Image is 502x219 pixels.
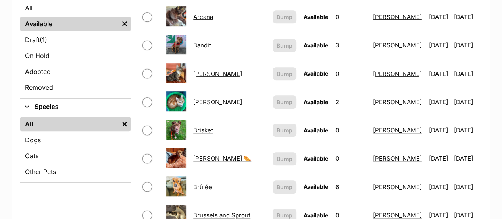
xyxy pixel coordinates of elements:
a: Brisket [193,126,213,134]
span: Bump [277,98,292,106]
span: Available [304,99,328,105]
a: [PERSON_NAME] [373,126,422,134]
span: Bump [277,70,292,78]
button: Bump [273,67,296,80]
a: [PERSON_NAME] [373,13,422,21]
button: Bump [273,124,296,137]
td: [DATE] [454,145,481,172]
a: [PERSON_NAME] 🌭 [193,155,251,162]
span: Available [304,155,328,162]
a: Cats [20,149,131,163]
td: [DATE] [426,60,453,87]
a: Dogs [20,133,131,147]
a: [PERSON_NAME] [373,183,422,191]
button: Bump [273,10,296,23]
td: 6 [332,173,369,201]
td: [DATE] [454,173,481,201]
button: Bump [273,95,296,109]
td: [DATE] [426,88,453,116]
span: Bump [277,183,292,191]
a: Draft [20,33,131,47]
span: Bump [277,155,292,163]
span: Available [304,212,328,219]
td: [DATE] [454,31,481,59]
td: [DATE] [454,60,481,87]
span: Bump [277,126,292,134]
td: 0 [332,116,369,144]
button: Species [20,102,131,112]
span: Available [304,183,328,190]
td: [DATE] [426,3,453,31]
span: Available [304,14,328,20]
a: Adopted [20,64,131,79]
img: Brûlée [166,176,186,196]
a: [PERSON_NAME] [373,155,422,162]
a: Brûlée [193,183,212,191]
button: Bump [273,180,296,194]
td: [DATE] [454,3,481,31]
a: All [20,1,131,15]
a: Brussels and Sprout [193,211,250,219]
button: Bump [273,152,296,165]
td: 0 [332,145,369,172]
td: 2 [332,88,369,116]
a: [PERSON_NAME] [373,98,422,106]
a: [PERSON_NAME] [373,211,422,219]
td: 0 [332,60,369,87]
a: [PERSON_NAME] [373,41,422,49]
td: [DATE] [426,31,453,59]
a: Remove filter [119,117,131,131]
td: 0 [332,3,369,31]
span: Available [304,127,328,134]
a: [PERSON_NAME] [373,70,422,78]
a: Remove filter [119,17,131,31]
td: 3 [332,31,369,59]
button: Bump [273,39,296,52]
a: [PERSON_NAME] [193,70,242,78]
a: On Hold [20,48,131,63]
a: Arcana [193,13,213,21]
span: Available [304,42,328,48]
span: Bump [277,13,292,21]
a: [PERSON_NAME] [193,98,242,106]
a: Bandit [193,41,211,49]
td: [DATE] [454,116,481,144]
div: Species [20,115,131,182]
td: [DATE] [426,173,453,201]
span: (1) [40,35,47,45]
td: [DATE] [426,116,453,144]
a: Other Pets [20,165,131,179]
a: Removed [20,80,131,95]
a: Available [20,17,119,31]
span: Available [304,70,328,77]
td: [DATE] [426,145,453,172]
a: All [20,117,119,131]
span: Bump [277,41,292,50]
td: [DATE] [454,88,481,116]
